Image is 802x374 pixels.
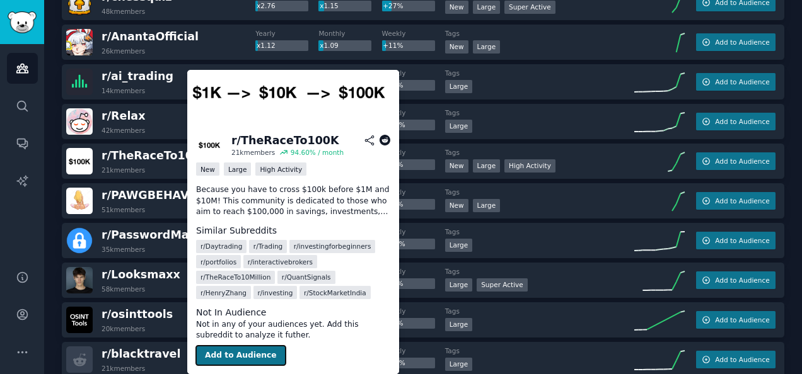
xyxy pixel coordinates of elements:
span: x1.15 [320,2,339,9]
dt: Tags [445,307,634,315]
span: r/ HenryZhang [200,288,247,297]
dt: Tags [445,108,634,117]
div: 94.60 % / month [291,148,344,157]
div: r/ TheRaceTo100K [231,133,339,149]
dt: Yearly [255,29,318,38]
span: Add to Audience [715,77,769,86]
dt: Tags [445,267,634,276]
span: Add to Audience [715,236,769,245]
span: r/ investingforbeginners [294,242,371,251]
span: r/ ai_trading [102,70,173,82]
span: x1.12 [257,42,276,49]
button: Add to Audience [696,351,776,368]
img: Relax [66,108,93,135]
dt: Monthly [318,69,381,77]
button: Add to Audience [696,113,776,130]
button: Add to Audience [696,271,776,289]
dt: Tags [445,148,634,157]
dt: Monthly [318,29,381,38]
div: High Activity [255,162,306,176]
dt: Weekly [382,69,445,77]
dt: Tags [445,227,634,236]
div: Large [445,358,473,371]
span: Add to Audience [715,276,769,285]
span: x1.09 [320,42,339,49]
dt: Similar Subreddits [196,224,390,237]
dt: Weekly [382,307,445,315]
dt: Weekly [382,267,445,276]
dt: Tags [445,29,634,38]
div: New [445,159,468,173]
div: 42k members [102,126,145,135]
img: TheRaceTo100K [196,132,223,158]
span: r/ Looksmaxx [102,268,180,281]
div: Super Active [504,1,555,14]
img: Looksmaxx [66,267,93,293]
dt: Tags [445,346,634,355]
img: osinttools [66,307,93,333]
div: New [445,199,468,212]
img: PAWGBEHAVIOR [66,188,93,214]
div: 51k members [102,205,145,214]
span: r/ AnantaOfficial [102,30,199,43]
span: Add to Audience [715,38,769,47]
button: Add to Audience [696,311,776,329]
div: Super Active [477,278,528,292]
span: r/ Trading [253,242,282,251]
dt: Tags [445,188,634,196]
button: Add to Audience [696,73,776,91]
div: Large [445,120,473,133]
div: New [445,1,468,14]
img: AnantaOfficial [66,29,93,55]
dt: Weekly [382,108,445,117]
dt: Weekly [382,148,445,157]
dt: Weekly [382,227,445,236]
button: Add to Audience [696,33,776,51]
span: r/ StockMarketIndia [304,288,366,297]
div: 14k members [102,86,145,95]
img: TheRaceTo100K [66,148,93,174]
img: TheRaceTo100K [187,70,399,123]
div: 20k members [102,324,145,333]
div: New [196,162,219,176]
span: +1.2% [383,240,405,247]
button: Add to Audience [696,152,776,170]
span: r/ PasswordManagers [102,229,231,241]
span: x2.76 [257,2,276,9]
span: r/ interactivebrokers [248,258,313,266]
div: 21k members [102,364,145,373]
span: r/ TheRaceTo10Million [200,273,270,281]
span: r/ Relax [102,110,145,122]
div: Large [473,159,501,173]
span: Add to Audience [715,117,769,126]
dt: Yearly [255,69,318,77]
span: r/ blacktravel [102,348,180,360]
span: r/ portfolios [200,258,236,266]
div: 21k members [231,148,275,157]
span: r/ Daytrading [200,242,242,251]
dt: Weekly [382,346,445,355]
div: 48k members [102,7,145,16]
span: Add to Audience [715,315,769,324]
dt: Tags [445,69,634,77]
dt: Not In Audience [196,306,390,319]
span: +8.8% [383,359,405,366]
button: Add to Audience [696,232,776,249]
span: Add to Audience [715,157,769,166]
div: High Activity [504,159,555,173]
button: Add to Audience [196,346,286,366]
span: +11% [383,42,403,49]
span: r/ investing [258,288,293,297]
div: Large [473,199,501,212]
div: 26k members [102,47,145,55]
dd: Not in any of your audiences yet. Add this subreddit to analyze it futher. [196,319,390,341]
div: Large [473,40,501,54]
span: Add to Audience [715,196,769,205]
img: GummySearch logo [8,11,37,33]
div: 35k members [102,245,145,254]
div: New [445,40,468,54]
span: +27% [383,2,403,9]
img: ai_trading [66,69,93,95]
span: Add to Audience [715,355,769,364]
dt: Weekly [382,29,445,38]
